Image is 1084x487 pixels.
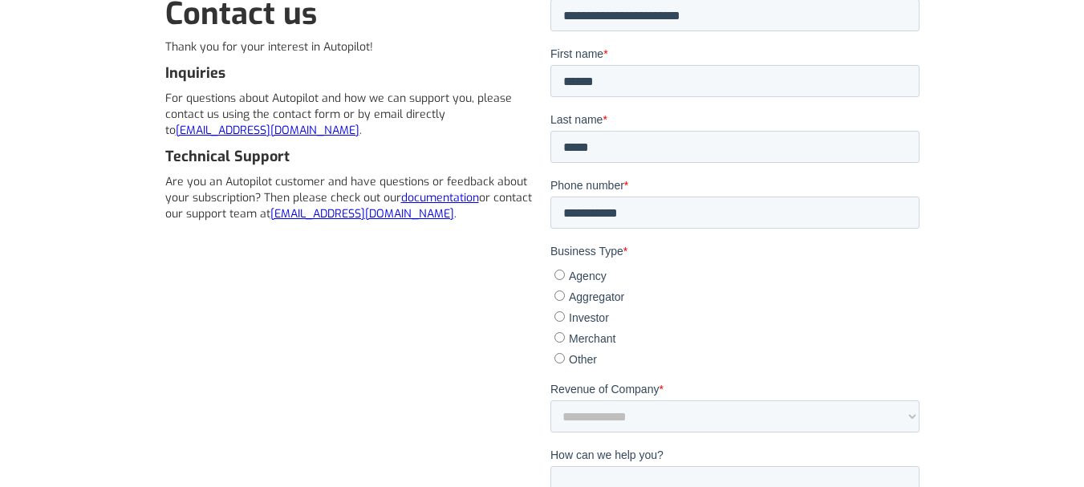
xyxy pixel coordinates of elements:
[176,123,359,138] a: [EMAIL_ADDRESS][DOMAIN_NAME]
[165,39,534,55] p: Thank you for your interest in Autopilot!
[165,91,534,139] p: For questions about Autopilot and how we can support you, please contact us using the contact for...
[401,190,479,205] a: documentation
[270,206,454,221] a: [EMAIL_ADDRESS][DOMAIN_NAME]
[165,63,534,83] h4: Inquiries
[165,147,534,166] h4: Technical Support
[165,174,534,222] p: Are you an Autopilot customer and have questions or feedback about your subscription? Then please...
